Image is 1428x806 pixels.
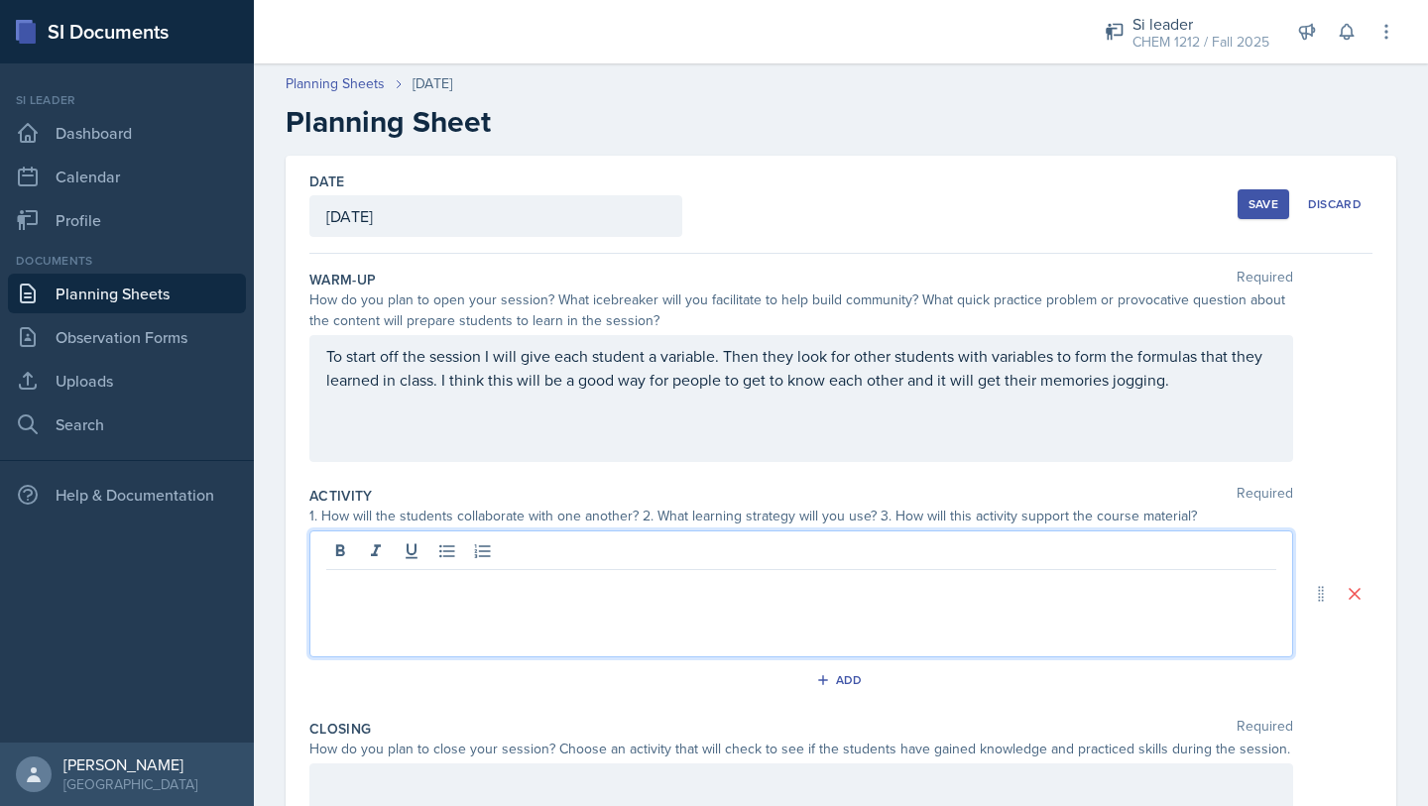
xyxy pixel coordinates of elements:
[8,200,246,240] a: Profile
[286,104,1396,140] h2: Planning Sheet
[413,73,452,94] div: [DATE]
[8,404,246,444] a: Search
[286,73,385,94] a: Planning Sheets
[1237,270,1293,289] span: Required
[309,506,1293,526] div: 1. How will the students collaborate with one another? 2. What learning strategy will you use? 3....
[8,274,246,313] a: Planning Sheets
[1308,196,1362,212] div: Discard
[63,754,197,774] div: [PERSON_NAME]
[8,361,246,401] a: Uploads
[820,672,863,688] div: Add
[309,739,1293,759] div: How do you plan to close your session? Choose an activity that will check to see if the students ...
[8,252,246,270] div: Documents
[8,157,246,196] a: Calendar
[309,270,376,289] label: Warm-Up
[309,172,344,191] label: Date
[309,486,373,506] label: Activity
[8,91,246,109] div: Si leader
[326,344,1276,392] p: To start off the session I will give each student a variable. Then they look for other students w...
[1297,189,1372,219] button: Discard
[1132,12,1269,36] div: Si leader
[8,475,246,515] div: Help & Documentation
[8,317,246,357] a: Observation Forms
[1132,32,1269,53] div: CHEM 1212 / Fall 2025
[309,719,371,739] label: Closing
[1238,189,1289,219] button: Save
[1249,196,1278,212] div: Save
[309,289,1293,331] div: How do you plan to open your session? What icebreaker will you facilitate to help build community...
[809,665,874,695] button: Add
[1237,486,1293,506] span: Required
[8,113,246,153] a: Dashboard
[63,774,197,794] div: [GEOGRAPHIC_DATA]
[1237,719,1293,739] span: Required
